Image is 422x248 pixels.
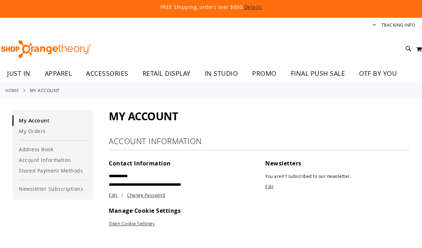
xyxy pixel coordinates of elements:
strong: My Account [30,87,60,94]
span: Contact Information [109,159,171,167]
a: ACCESSORIES [79,65,135,82]
a: My Orders [12,126,93,137]
a: Home [5,87,19,94]
a: Newsletter Subscriptions [12,184,93,194]
a: My Account [12,115,93,126]
span: APPAREL [45,65,72,81]
button: Account menu [373,22,376,29]
span: JUST IN [7,65,31,81]
a: Tracking Info [381,22,415,28]
a: Open Cookie Settings [109,221,155,226]
span: PROMO [252,65,277,81]
span: OTF BY YOU [359,65,397,81]
a: Stored Payment Methods [12,165,93,176]
span: Edit [109,192,117,198]
a: IN STUDIO [198,65,245,82]
a: PROMO [245,65,284,82]
span: IN STUDIO [205,65,238,81]
a: Address Book [12,144,93,155]
a: Edit [265,184,273,189]
span: RETAIL DISPLAY [143,65,191,81]
a: Edit [109,192,126,198]
a: Details [244,4,262,10]
p: FREE Shipping, orders over $600. [24,4,397,11]
span: ACCESSORIES [86,65,128,81]
strong: Account Information [109,136,202,146]
span: Newsletters [265,159,301,167]
span: Manage Cookie Settings [109,207,181,215]
a: FINAL PUSH SALE [284,65,352,82]
p: You aren't subscribed to our newsletter. [265,172,410,180]
a: RETAIL DISPLAY [135,65,198,82]
span: FINAL PUSH SALE [291,65,345,81]
a: Account Information [12,155,93,165]
a: OTF BY YOU [352,65,404,82]
a: APPAREL [38,65,79,82]
span: My Account [109,109,178,123]
a: Change Password [127,192,165,198]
